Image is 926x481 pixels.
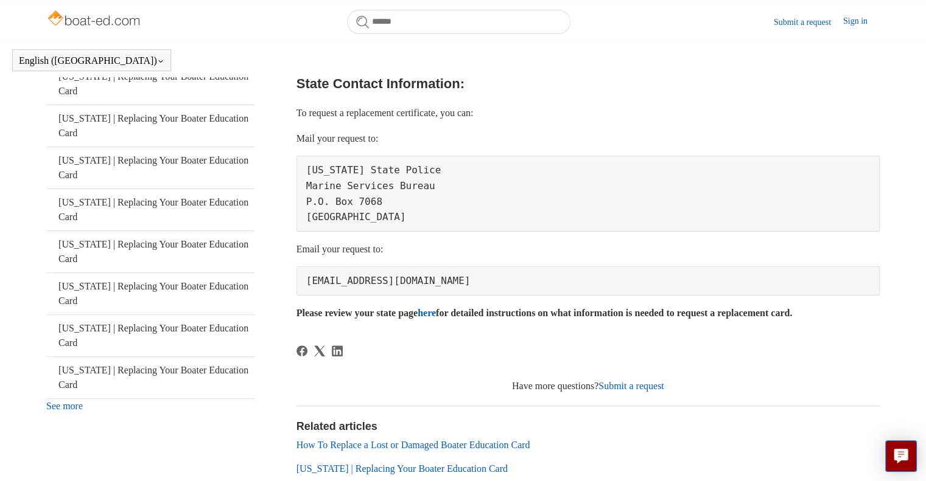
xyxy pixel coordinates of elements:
h2: State Contact Information: [296,73,880,94]
button: Live chat [885,440,917,472]
a: [US_STATE] | Replacing Your Boater Education Card [46,63,254,105]
p: To request a replacement certificate, you can: [296,105,880,121]
pre: [EMAIL_ADDRESS][DOMAIN_NAME] [296,266,880,296]
h2: Related articles [296,418,880,435]
a: Facebook [296,345,307,356]
div: Have more questions? [296,379,880,393]
strong: Please review your state page for detailed instructions on what information is needed to request ... [296,308,793,318]
a: [US_STATE] | Replacing Your Boater Education Card [46,357,254,398]
a: LinkedIn [332,345,343,356]
a: How To Replace a Lost or Damaged Boater Education Card [296,440,530,450]
a: [US_STATE] | Replacing Your Boater Education Card [46,315,254,356]
a: See more [46,401,83,411]
a: [US_STATE] | Replacing Your Boater Education Card [46,231,254,272]
p: Mail your request to: [296,131,880,147]
a: [US_STATE] | Replacing Your Boater Education Card [46,105,254,147]
a: [US_STATE] | Replacing Your Boater Education Card [46,189,254,230]
a: Submit a request [774,16,843,29]
p: Email your request to: [296,241,880,257]
a: [US_STATE] | Replacing Your Boater Education Card [296,463,508,474]
button: English ([GEOGRAPHIC_DATA]) [19,55,164,66]
img: Boat-Ed Help Center home page [46,7,143,32]
a: Sign in [843,15,880,29]
svg: Share this page on Facebook [296,345,307,356]
svg: Share this page on X Corp [314,345,325,356]
a: Submit a request [598,381,664,391]
a: [US_STATE] | Replacing Your Boater Education Card [46,273,254,314]
a: [US_STATE] | Replacing Your Boater Education Card [46,147,254,189]
a: here [418,308,436,318]
pre: [US_STATE] State Police Marine Services Bureau P.O. Box 7068 [GEOGRAPHIC_DATA] [296,156,880,231]
a: X Corp [314,345,325,356]
svg: Share this page on LinkedIn [332,345,343,356]
input: Search [347,10,570,34]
